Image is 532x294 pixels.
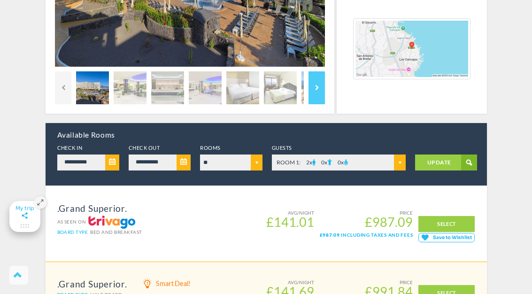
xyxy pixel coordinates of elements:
a: Previous [55,71,71,104]
h4: .Grand Superior. [57,203,155,214]
span: 0 [338,159,341,166]
dt: Board Type [57,229,88,235]
div: Smart Deal! [142,279,254,289]
h4: .Grand Superior. [57,279,135,290]
span: ROOM 1: [277,159,301,166]
a: Next [308,71,325,104]
label: Rooms [200,144,262,152]
span: 0 [321,159,324,166]
label: Check In [57,144,119,152]
img: trivago-1.svg [88,216,135,229]
span: £987.09 [320,232,340,238]
small: PRICE [320,279,413,286]
small: AVG/NIGHT [266,279,314,286]
h2: Available Rooms [57,132,478,139]
small: AVG/NIGHT [266,209,314,217]
gamitee-button: Get your friends' opinions [418,233,475,242]
dd: Bed and Breakfast [90,229,155,236]
span: £141.01 [266,218,314,226]
span: x x x [272,155,406,170]
span: Including taxes and fees [341,232,413,238]
div: Notification [384,245,525,287]
div: Sticky experience [254,50,325,67]
small: PRICE [320,209,413,217]
span: (GUE) [142,230,154,235]
label: Guests [272,144,406,152]
a: UPDATE [415,155,477,170]
small: as seen on [57,216,155,229]
img: staticmap [353,18,470,79]
a: SELECT [418,216,475,232]
span: 2 [306,159,309,166]
gamitee-floater-minimize-handle: Maximize [9,201,40,232]
span: £987.09 [320,218,413,226]
label: Check Out [129,144,191,152]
